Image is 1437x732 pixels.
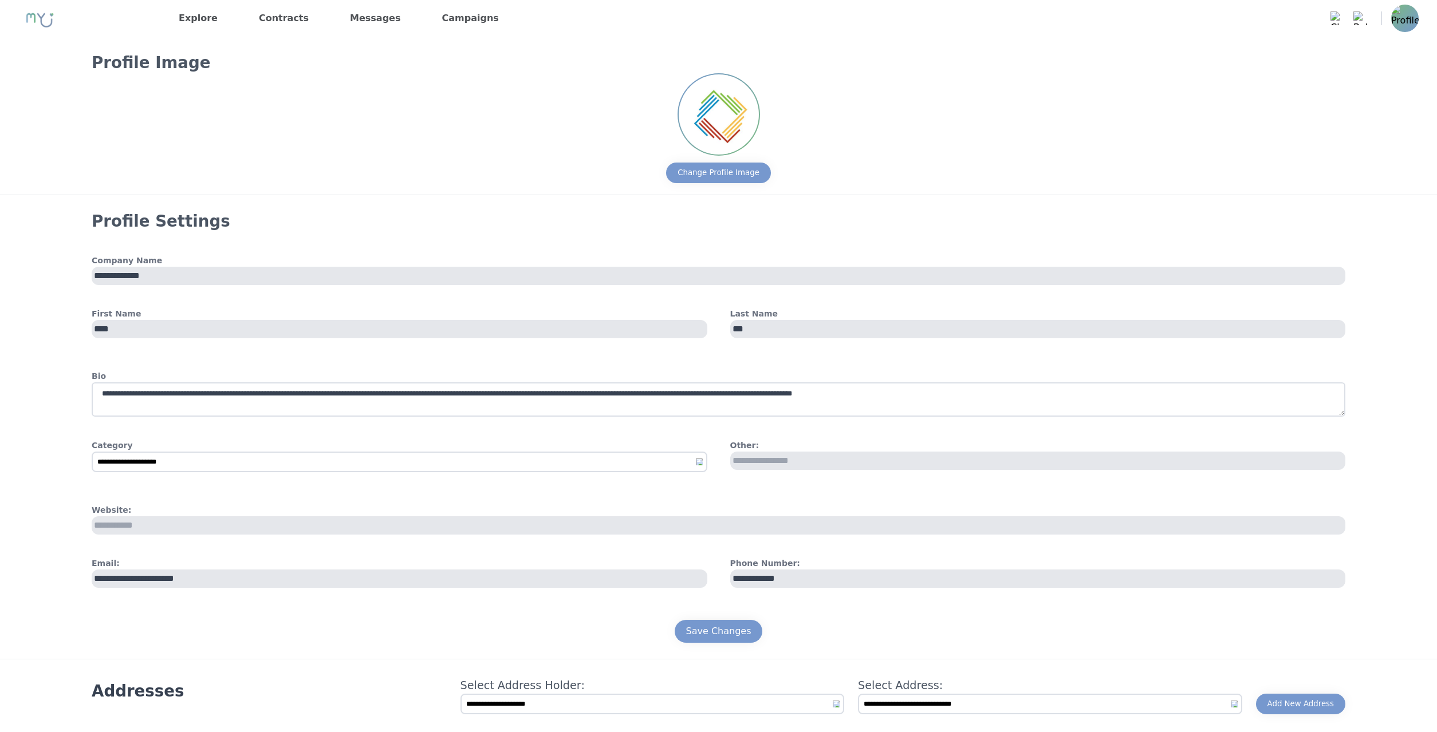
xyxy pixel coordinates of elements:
a: Contracts [254,9,313,27]
a: Campaigns [438,9,503,27]
button: Add New Address [1256,694,1345,714]
button: Change Profile Image [666,163,771,183]
h4: First Name [92,308,707,320]
a: Explore [174,9,222,27]
h4: Website: [92,504,1345,516]
h3: Addresses [92,681,184,702]
div: Save Changes [686,624,751,638]
a: Messages [345,9,405,27]
h4: Bio [92,370,1345,382]
h4: Other: [730,440,1346,452]
h4: Last Name [730,308,1346,320]
img: Bell [1353,11,1367,25]
div: Add New Address [1267,698,1334,710]
h3: Profile Image [92,53,1345,73]
h4: Select Address Holder: [460,678,845,694]
img: Profile [1391,5,1419,32]
h4: Select Address: [858,678,1242,694]
h4: Category [92,440,707,452]
h4: Phone Number: [730,557,1346,569]
button: Save Changes [675,620,763,643]
h3: Profile Settings [92,211,1345,232]
img: Chat [1330,11,1344,25]
img: Profile [679,74,759,155]
h4: Email: [92,557,707,569]
div: Change Profile Image [678,167,759,179]
h4: Company Name [92,255,1345,267]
